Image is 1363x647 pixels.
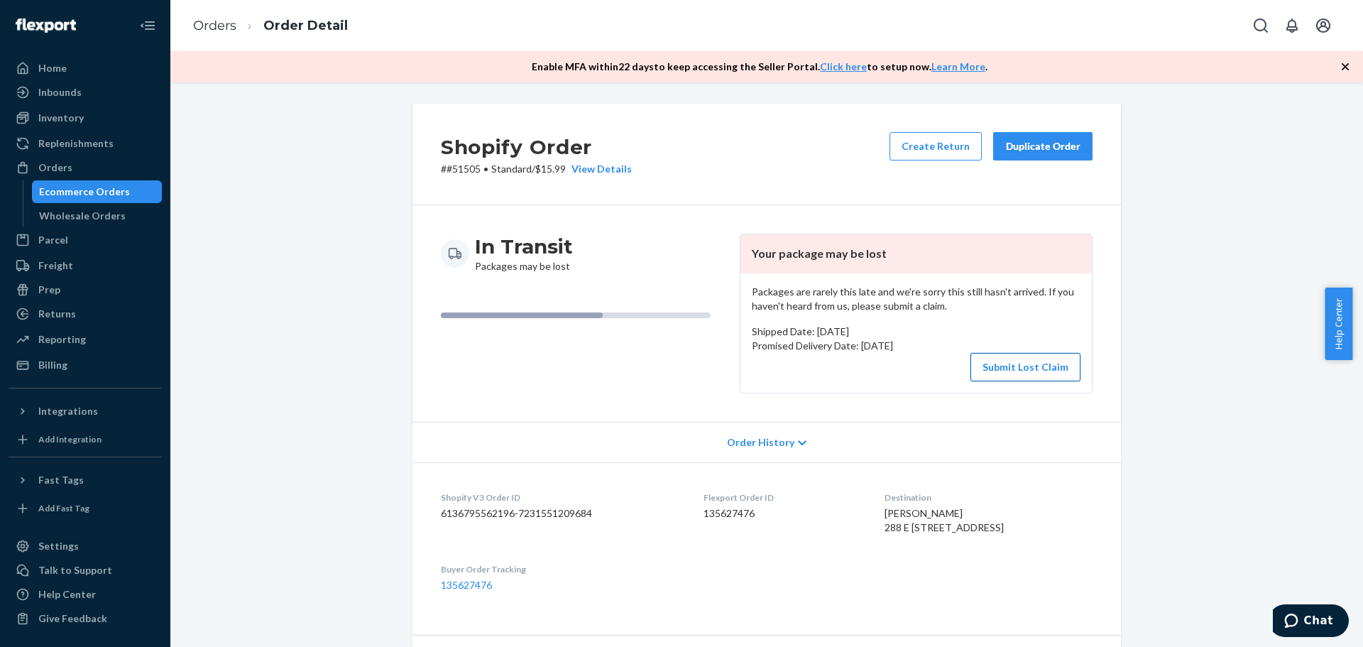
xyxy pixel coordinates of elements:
a: Ecommerce Orders [32,180,163,203]
p: # #51505 / $15.99 [441,162,632,176]
a: Freight [9,254,162,277]
div: Home [38,61,67,75]
div: Add Integration [38,433,102,445]
div: Duplicate Order [1005,139,1080,153]
dt: Buyer Order Tracking [441,563,681,575]
header: Your package may be lost [740,234,1092,273]
a: Home [9,57,162,80]
div: Ecommerce Orders [39,185,130,199]
div: Replenishments [38,136,114,151]
div: Help Center [38,587,96,602]
button: Open account menu [1309,11,1337,40]
h2: Shopify Order [441,132,632,162]
a: Orders [9,156,162,179]
span: • [483,163,488,175]
a: Wholesale Orders [32,205,163,227]
button: Close Navigation [133,11,162,40]
dd: 6136795562196-7231551209684 [441,506,681,521]
button: Duplicate Order [993,132,1093,161]
div: Orders [38,161,72,175]
button: Talk to Support [9,559,162,582]
ol: breadcrumbs [182,5,359,47]
a: Inbounds [9,81,162,104]
dd: 135627476 [704,506,863,521]
div: Inventory [38,111,84,125]
a: Orders [193,18,236,33]
a: 135627476 [441,579,492,591]
a: Learn More [931,60,985,72]
a: Add Integration [9,428,162,451]
button: Help Center [1325,288,1352,360]
button: Create Return [889,132,982,161]
a: Parcel [9,229,162,251]
div: Packages may be lost [475,234,573,273]
div: Returns [38,307,76,321]
h3: In Transit [475,234,573,259]
a: Add Fast Tag [9,497,162,520]
div: Freight [38,259,73,273]
a: Replenishments [9,132,162,155]
p: Promised Delivery Date: [DATE] [752,339,1080,353]
a: Inventory [9,107,162,129]
span: Order History [727,435,794,450]
dt: Shopify V3 Order ID [441,491,681,504]
div: Inbounds [38,85,82,99]
div: Prep [38,283,60,297]
div: Wholesale Orders [39,209,126,223]
button: Integrations [9,400,162,423]
span: [PERSON_NAME] 288 E [STREET_ADDRESS] [885,507,1004,533]
a: Click here [820,60,867,72]
button: Give Feedback [9,607,162,630]
button: Fast Tags [9,469,162,491]
div: Parcel [38,233,68,247]
a: Billing [9,354,162,376]
a: Reporting [9,328,162,351]
button: Open notifications [1278,11,1306,40]
dt: Destination [885,491,1093,504]
button: View Details [566,162,632,176]
div: Billing [38,358,67,372]
p: Packages are rarely this late and we're sorry this still hasn't arrived. If you haven't heard fro... [752,285,1080,313]
div: Add Fast Tag [38,502,89,514]
dt: Flexport Order ID [704,491,863,504]
a: Settings [9,535,162,558]
button: Submit Lost Claim [970,353,1080,381]
a: Help Center [9,583,162,606]
div: Integrations [38,404,98,418]
div: Give Feedback [38,611,107,626]
div: Settings [38,539,79,553]
img: Flexport logo [16,18,76,33]
p: Enable MFA within 22 days to keep accessing the Seller Portal. to setup now. . [532,60,987,74]
span: Standard [491,163,532,175]
div: Talk to Support [38,563,112,577]
p: Shipped Date: [DATE] [752,325,1080,339]
iframe: Opens a widget where you can chat to one of our agents [1273,604,1349,640]
a: Returns [9,303,162,325]
div: Reporting [38,332,86,347]
a: Prep [9,278,162,301]
div: Fast Tags [38,473,84,487]
a: Order Detail [263,18,348,33]
button: Open Search Box [1247,11,1275,40]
